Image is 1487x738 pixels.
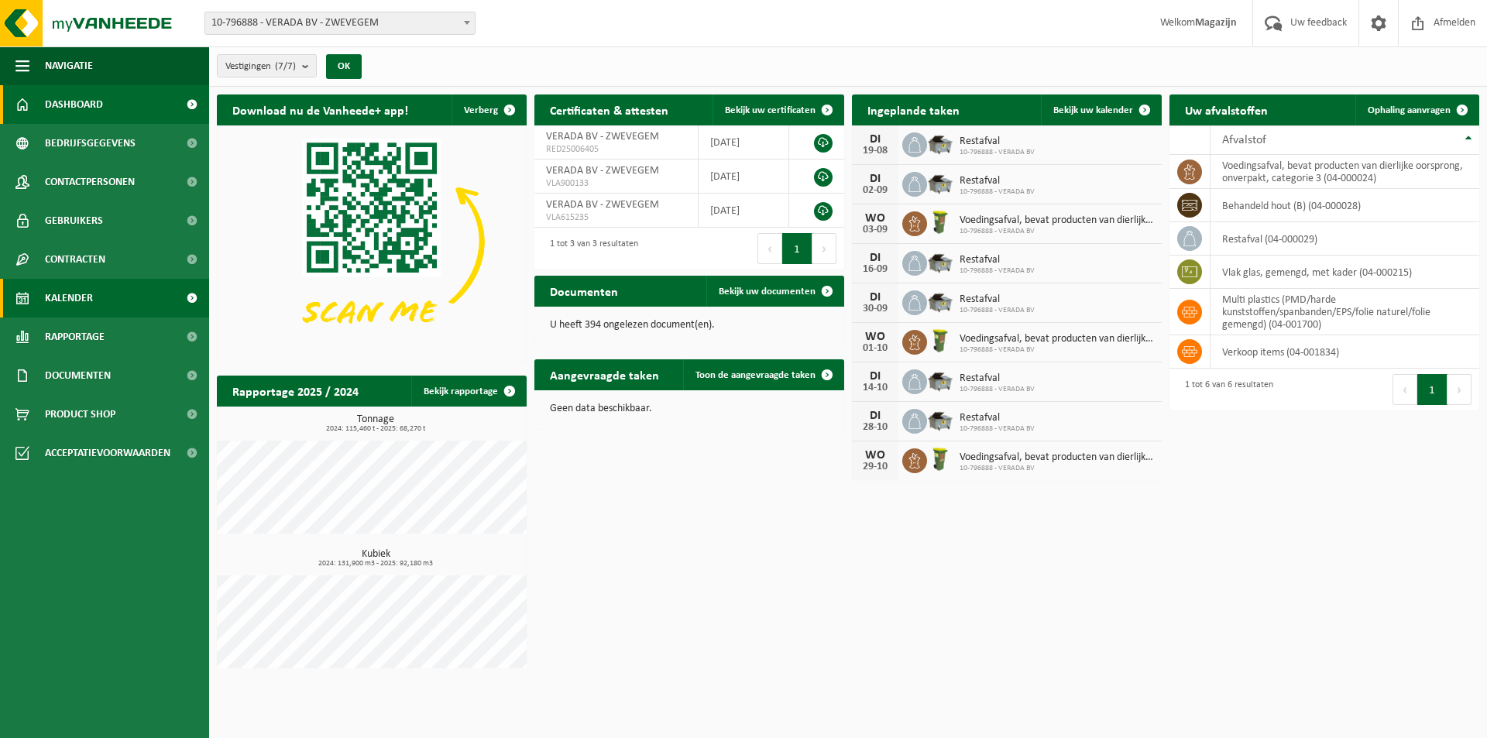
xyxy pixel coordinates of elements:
[546,165,659,177] span: VERADA BV - ZWEVEGEM
[860,133,891,146] div: DI
[960,175,1035,187] span: Restafval
[534,359,675,390] h2: Aangevraagde taken
[927,288,953,314] img: WB-5000-GAL-GY-01
[860,343,891,354] div: 01-10
[45,124,136,163] span: Bedrijfsgegevens
[1417,374,1448,405] button: 1
[757,233,782,264] button: Previous
[860,225,891,235] div: 03-09
[411,376,525,407] a: Bekijk rapportage
[1222,134,1266,146] span: Afvalstof
[225,549,527,568] h3: Kubiek
[860,291,891,304] div: DI
[960,372,1035,385] span: Restafval
[1393,374,1417,405] button: Previous
[927,328,953,354] img: WB-0060-HPE-GN-50
[546,131,659,142] span: VERADA BV - ZWEVEGEM
[960,227,1154,236] span: 10-796888 - VERADA BV
[217,94,424,125] h2: Download nu de Vanheede+ app!
[960,306,1035,315] span: 10-796888 - VERADA BV
[45,240,105,279] span: Contracten
[719,287,816,297] span: Bekijk uw documenten
[45,201,103,240] span: Gebruikers
[960,412,1035,424] span: Restafval
[860,264,891,275] div: 16-09
[860,304,891,314] div: 30-09
[960,187,1035,197] span: 10-796888 - VERADA BV
[326,54,362,79] button: OK
[960,215,1154,227] span: Voedingsafval, bevat producten van dierlijke oorsprong, onverpakt, categorie 3
[45,434,170,472] span: Acceptatievoorwaarden
[217,54,317,77] button: Vestigingen(7/7)
[1177,372,1273,407] div: 1 tot 6 van 6 resultaten
[706,276,843,307] a: Bekijk uw documenten
[927,130,953,156] img: WB-5000-GAL-GY-01
[45,85,103,124] span: Dashboard
[550,320,829,331] p: U heeft 394 ongelezen document(en).
[960,424,1035,434] span: 10-796888 - VERADA BV
[1195,17,1237,29] strong: Magazijn
[927,407,953,433] img: WB-5000-GAL-GY-01
[45,279,93,318] span: Kalender
[699,160,789,194] td: [DATE]
[45,46,93,85] span: Navigatie
[725,105,816,115] span: Bekijk uw certificaten
[927,367,953,393] img: WB-5000-GAL-GY-01
[960,148,1035,157] span: 10-796888 - VERADA BV
[542,232,638,266] div: 1 tot 3 van 3 resultaten
[960,451,1154,464] span: Voedingsafval, bevat producten van dierlijke oorsprong, onverpakt, categorie 3
[550,403,829,414] p: Geen data beschikbaar.
[960,345,1154,355] span: 10-796888 - VERADA BV
[45,356,111,395] span: Documenten
[546,143,686,156] span: RED25006405
[464,105,498,115] span: Verberg
[860,331,891,343] div: WO
[782,233,812,264] button: 1
[683,359,843,390] a: Toon de aangevraagde taken
[217,125,527,358] img: Download de VHEPlus App
[860,146,891,156] div: 19-08
[1368,105,1451,115] span: Ophaling aanvragen
[217,376,374,406] h2: Rapportage 2025 / 2024
[860,370,891,383] div: DI
[45,318,105,356] span: Rapportage
[860,462,891,472] div: 29-10
[534,94,684,125] h2: Certificaten & attesten
[1448,374,1472,405] button: Next
[960,464,1154,473] span: 10-796888 - VERADA BV
[699,125,789,160] td: [DATE]
[695,370,816,380] span: Toon de aangevraagde taken
[225,425,527,433] span: 2024: 115,460 t - 2025: 68,270 t
[927,170,953,196] img: WB-5000-GAL-GY-01
[860,212,891,225] div: WO
[1211,289,1479,335] td: multi plastics (PMD/harde kunststoffen/spanbanden/EPS/folie naturel/folie gemengd) (04-001700)
[452,94,525,125] button: Verberg
[225,55,296,78] span: Vestigingen
[205,12,475,34] span: 10-796888 - VERADA BV - ZWEVEGEM
[1211,222,1479,256] td: restafval (04-000029)
[852,94,975,125] h2: Ingeplande taken
[1355,94,1478,125] a: Ophaling aanvragen
[860,383,891,393] div: 14-10
[860,252,891,264] div: DI
[546,177,686,190] span: VLA900133
[1211,256,1479,289] td: vlak glas, gemengd, met kader (04-000215)
[960,293,1035,306] span: Restafval
[699,194,789,228] td: [DATE]
[960,254,1035,266] span: Restafval
[225,414,527,433] h3: Tonnage
[960,136,1035,148] span: Restafval
[960,385,1035,394] span: 10-796888 - VERADA BV
[927,446,953,472] img: WB-0060-HPE-GN-50
[1053,105,1133,115] span: Bekijk uw kalender
[1211,155,1479,189] td: voedingsafval, bevat producten van dierlijke oorsprong, onverpakt, categorie 3 (04-000024)
[812,233,836,264] button: Next
[546,211,686,224] span: VLA615235
[225,560,527,568] span: 2024: 131,900 m3 - 2025: 92,180 m3
[546,199,659,211] span: VERADA BV - ZWEVEGEM
[45,395,115,434] span: Product Shop
[534,276,634,306] h2: Documenten
[860,185,891,196] div: 02-09
[960,333,1154,345] span: Voedingsafval, bevat producten van dierlijke oorsprong, onverpakt, categorie 3
[860,449,891,462] div: WO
